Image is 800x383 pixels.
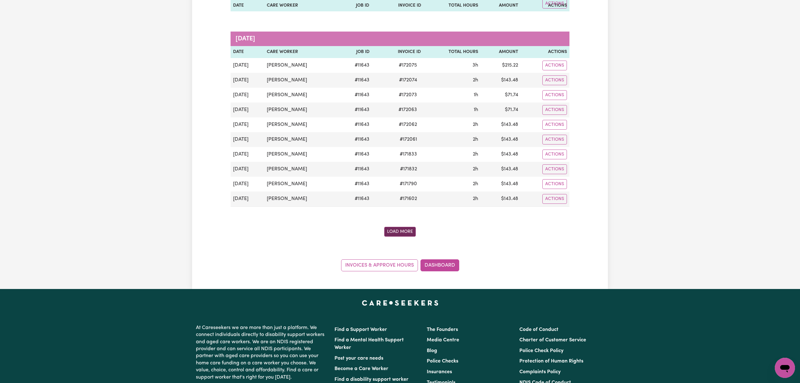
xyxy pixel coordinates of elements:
a: Dashboard [420,259,459,271]
td: [PERSON_NAME] [264,73,339,88]
td: [DATE] [231,191,264,207]
td: [DATE] [231,162,264,177]
caption: [DATE] [231,32,569,46]
button: Actions [542,120,567,130]
span: 2 hours [473,196,478,201]
a: Media Centre [427,338,459,343]
span: # 172073 [395,91,421,99]
span: # 172061 [396,136,421,143]
span: # 171790 [396,180,421,188]
td: # 11643 [339,132,372,147]
td: $ 215.22 [481,58,521,73]
td: $ 143.48 [481,162,521,177]
td: [DATE] [231,73,264,88]
td: $ 143.48 [481,191,521,207]
th: Invoice ID [372,46,423,58]
td: # 11643 [339,147,372,162]
span: # 171602 [396,195,421,203]
span: # 172075 [395,62,421,69]
td: # 11643 [339,88,372,103]
span: # 172063 [395,106,421,114]
button: Fetch older invoices [384,227,416,237]
td: $ 143.48 [481,132,521,147]
button: Actions [542,150,567,159]
a: Insurances [427,369,452,374]
a: Protection of Human Rights [519,359,583,364]
span: # 171833 [396,150,421,158]
td: $ 71.74 [481,103,521,117]
td: $ 143.48 [481,117,521,132]
td: [DATE] [231,147,264,162]
td: [PERSON_NAME] [264,117,339,132]
button: Actions [542,75,567,85]
th: Care Worker [264,46,339,58]
button: Actions [542,164,567,174]
td: # 11643 [339,162,372,177]
td: [DATE] [231,117,264,132]
a: The Founders [427,327,458,332]
span: 2 hours [473,167,478,172]
td: # 11643 [339,191,372,207]
td: # 11643 [339,177,372,191]
a: Blog [427,348,437,353]
span: 2 hours [473,181,478,186]
span: 2 hours [473,78,478,83]
td: [PERSON_NAME] [264,162,339,177]
th: Amount [481,46,521,58]
span: 3 hours [472,63,478,68]
a: Code of Conduct [519,327,558,332]
td: [DATE] [231,132,264,147]
td: [PERSON_NAME] [264,58,339,73]
a: Become a Care Worker [334,366,388,371]
iframe: Button to launch messaging window, conversation in progress [775,358,795,378]
button: Actions [542,179,567,189]
span: 2 hours [473,137,478,142]
td: [PERSON_NAME] [264,177,339,191]
a: Police Checks [427,359,458,364]
span: # 172074 [395,76,421,84]
td: [DATE] [231,177,264,191]
button: Actions [542,61,567,70]
td: # 11643 [339,58,372,73]
a: Careseekers home page [362,300,438,305]
td: $ 143.48 [481,73,521,88]
th: Actions [521,46,569,58]
td: [PERSON_NAME] [264,132,339,147]
td: [PERSON_NAME] [264,191,339,207]
a: Complaints Policy [519,369,561,374]
span: # 171832 [396,165,421,173]
td: # 11643 [339,117,372,132]
span: 1 hour [474,107,478,112]
td: [PERSON_NAME] [264,147,339,162]
th: Job ID [339,46,372,58]
span: 2 hours [473,122,478,127]
td: [DATE] [231,103,264,117]
td: [PERSON_NAME] [264,103,339,117]
span: # 172062 [395,121,421,128]
a: Find a Support Worker [334,327,387,332]
a: Find a disability support worker [334,377,409,382]
td: $ 143.48 [481,177,521,191]
button: Actions [542,135,567,144]
span: 2 hours [473,152,478,157]
td: $ 143.48 [481,147,521,162]
a: Find a Mental Health Support Worker [334,338,404,350]
button: Actions [542,90,567,100]
button: Actions [542,105,567,115]
a: Police Check Policy [519,348,563,353]
td: # 11643 [339,73,372,88]
td: [DATE] [231,58,264,73]
td: # 11643 [339,103,372,117]
th: Total Hours [423,46,481,58]
td: [PERSON_NAME] [264,88,339,103]
td: [DATE] [231,88,264,103]
th: Date [231,46,264,58]
a: Post your care needs [334,356,383,361]
span: 1 hour [474,92,478,97]
a: Charter of Customer Service [519,338,586,343]
a: Invoices & Approve Hours [341,259,418,271]
td: $ 71.74 [481,88,521,103]
button: Actions [542,194,567,204]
